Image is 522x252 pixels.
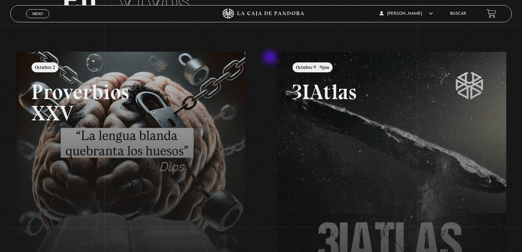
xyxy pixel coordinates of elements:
[380,12,433,16] span: [PERSON_NAME]
[487,9,496,18] a: View your shopping cart
[32,12,43,16] span: Menu
[30,17,46,22] span: Cerrar
[450,12,466,16] a: Buscar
